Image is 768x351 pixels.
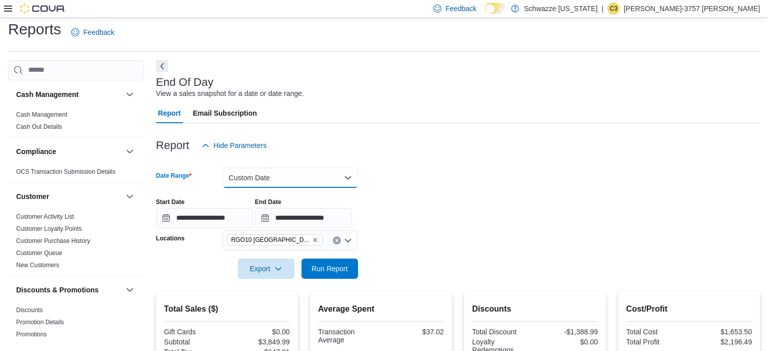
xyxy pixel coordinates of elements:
[318,303,444,315] h2: Average Spent
[164,328,225,336] div: Gift Cards
[8,166,144,182] div: Compliance
[626,303,752,315] h2: Cost/Profit
[301,259,358,279] button: Run Report
[124,145,136,158] button: Compliance
[333,236,341,244] button: Clear input
[238,259,294,279] button: Export
[244,259,288,279] span: Export
[156,76,214,88] h3: End Of Day
[156,60,168,72] button: Next
[197,135,271,156] button: Hide Parameters
[16,213,74,220] a: Customer Activity List
[20,4,66,14] img: Cova
[16,225,82,232] a: Customer Loyalty Points
[609,3,617,15] span: C3
[223,168,358,188] button: Custom Date
[445,4,476,14] span: Feedback
[231,235,310,245] span: RGO10 [GEOGRAPHIC_DATA]
[16,168,116,176] span: OCS Transaction Submission Details
[691,338,752,346] div: $2,196.49
[16,191,49,202] h3: Customer
[255,198,281,206] label: End Date
[16,249,62,257] a: Customer Queue
[124,190,136,203] button: Customer
[16,191,122,202] button: Customer
[16,213,74,221] span: Customer Activity List
[8,109,144,137] div: Cash Management
[164,303,290,315] h2: Total Sales ($)
[16,89,122,99] button: Cash Management
[524,3,598,15] p: Schwazze [US_STATE]
[16,111,67,119] span: Cash Management
[16,225,82,233] span: Customer Loyalty Points
[255,208,352,228] input: Press the down key to open a popover containing a calendar.
[156,88,304,99] div: View a sales snapshot for a date or date range.
[229,328,290,336] div: $0.00
[8,304,144,344] div: Discounts & Promotions
[16,168,116,175] a: OCS Transaction Submission Details
[156,198,185,206] label: Start Date
[16,146,122,157] button: Compliance
[537,338,598,346] div: $0.00
[83,27,114,37] span: Feedback
[193,103,257,123] span: Email Subscription
[601,3,603,15] p: |
[16,285,122,295] button: Discounts & Promotions
[607,3,620,15] div: Christopher-3757 Gonzalez
[16,237,90,245] span: Customer Purchase History
[624,3,760,15] p: [PERSON_NAME]-3757 [PERSON_NAME]
[16,285,98,295] h3: Discounts & Promotions
[16,89,79,99] h3: Cash Management
[312,264,348,274] span: Run Report
[16,319,64,326] a: Promotion Details
[16,123,62,131] span: Cash Out Details
[164,338,225,346] div: Subtotal
[124,88,136,101] button: Cash Management
[16,261,59,269] span: New Customers
[158,103,181,123] span: Report
[383,328,444,336] div: $37.02
[318,328,379,344] div: Transaction Average
[626,328,687,336] div: Total Cost
[344,236,352,244] button: Open list of options
[124,284,136,296] button: Discounts & Promotions
[472,303,598,315] h2: Discounts
[8,19,61,39] h1: Reports
[229,338,290,346] div: $3,849.99
[16,330,47,338] span: Promotions
[16,237,90,244] a: Customer Purchase History
[16,146,56,157] h3: Compliance
[227,234,323,245] span: RGO10 Santa Fe
[16,111,67,118] a: Cash Management
[485,3,506,14] input: Dark Mode
[312,237,318,243] button: Remove RGO10 Santa Fe from selection in this group
[156,139,189,152] h3: Report
[214,140,267,151] span: Hide Parameters
[16,318,64,326] span: Promotion Details
[691,328,752,336] div: $1,653.50
[156,208,253,228] input: Press the down key to open a popover containing a calendar.
[626,338,687,346] div: Total Profit
[67,22,118,42] a: Feedback
[16,331,47,338] a: Promotions
[16,307,43,314] a: Discounts
[16,123,62,130] a: Cash Out Details
[472,328,533,336] div: Total Discount
[537,328,598,336] div: -$1,388.99
[8,211,144,275] div: Customer
[156,172,192,180] label: Date Range
[156,234,185,242] label: Locations
[16,262,59,269] a: New Customers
